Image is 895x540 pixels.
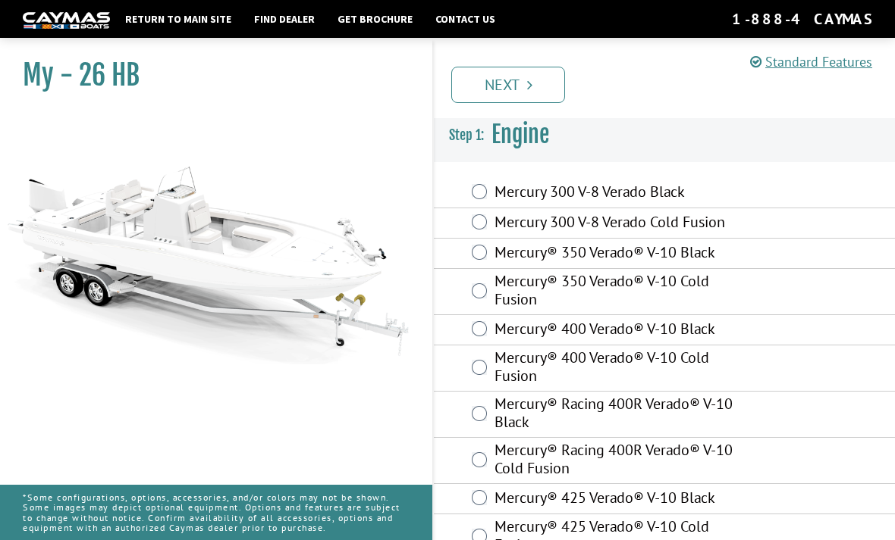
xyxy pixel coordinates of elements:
p: *Some configurations, options, accessories, and/or colors may not be shown. Some images may depic... [23,485,410,540]
label: Mercury® Racing 400R Verado® V-10 Black [495,395,735,435]
label: Mercury® 350 Verado® V-10 Cold Fusion [495,272,735,312]
img: white-logo-c9c8dbefe5ff5ceceb0f0178aa75bf4bb51f6bca0971e226c86eb53dfe498488.png [23,12,110,28]
a: Contact Us [428,9,503,29]
h3: Engine [434,107,895,163]
ul: Pagination [447,64,895,103]
a: Get Brochure [330,9,420,29]
label: Mercury® 350 Verado® V-10 Black [495,243,735,265]
label: Mercury 300 V-8 Verado Black [495,183,735,204]
label: Mercury® 425 Verado® V-10 Black [495,488,735,510]
label: Mercury® 400 Verado® V-10 Black [495,320,735,342]
label: Mercury® 400 Verado® V-10 Cold Fusion [495,348,735,389]
h1: My - 26 HB [23,58,394,92]
a: Find Dealer [247,9,322,29]
a: Standard Features [750,53,872,70]
div: 1-888-4CAYMAS [732,9,872,29]
a: Next [451,67,565,103]
label: Mercury 300 V-8 Verado Cold Fusion [495,213,735,235]
label: Mercury® Racing 400R Verado® V-10 Cold Fusion [495,441,735,481]
a: Return to main site [118,9,239,29]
